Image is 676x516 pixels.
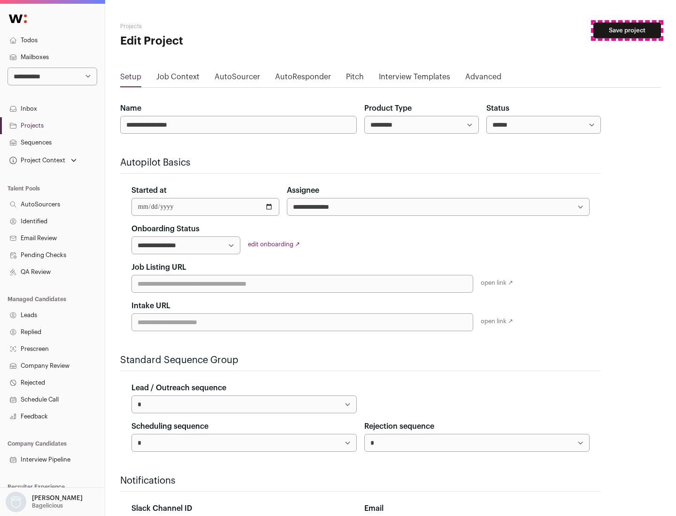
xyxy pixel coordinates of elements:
[8,154,78,167] button: Open dropdown
[120,354,601,367] h2: Standard Sequence Group
[32,494,83,502] p: [PERSON_NAME]
[4,9,32,28] img: Wellfound
[131,300,170,311] label: Intake URL
[287,185,319,196] label: Assignee
[131,503,192,514] label: Slack Channel ID
[465,71,501,86] a: Advanced
[364,103,412,114] label: Product Type
[346,71,364,86] a: Pitch
[120,103,141,114] label: Name
[120,156,601,169] h2: Autopilot Basics
[120,23,300,30] h2: Projects
[215,71,260,86] a: AutoSourcer
[131,382,226,394] label: Lead / Outreach sequence
[364,503,590,514] div: Email
[131,223,200,235] label: Onboarding Status
[120,71,141,86] a: Setup
[248,241,300,247] a: edit onboarding ↗
[379,71,450,86] a: Interview Templates
[593,23,661,38] button: Save project
[131,262,186,273] label: Job Listing URL
[275,71,331,86] a: AutoResponder
[6,492,26,512] img: nopic.png
[486,103,509,114] label: Status
[120,34,300,49] h1: Edit Project
[156,71,200,86] a: Job Context
[4,492,84,512] button: Open dropdown
[364,421,434,432] label: Rejection sequence
[120,474,601,487] h2: Notifications
[8,157,65,164] div: Project Context
[131,421,208,432] label: Scheduling sequence
[131,185,167,196] label: Started at
[32,502,63,509] p: Bagelicious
